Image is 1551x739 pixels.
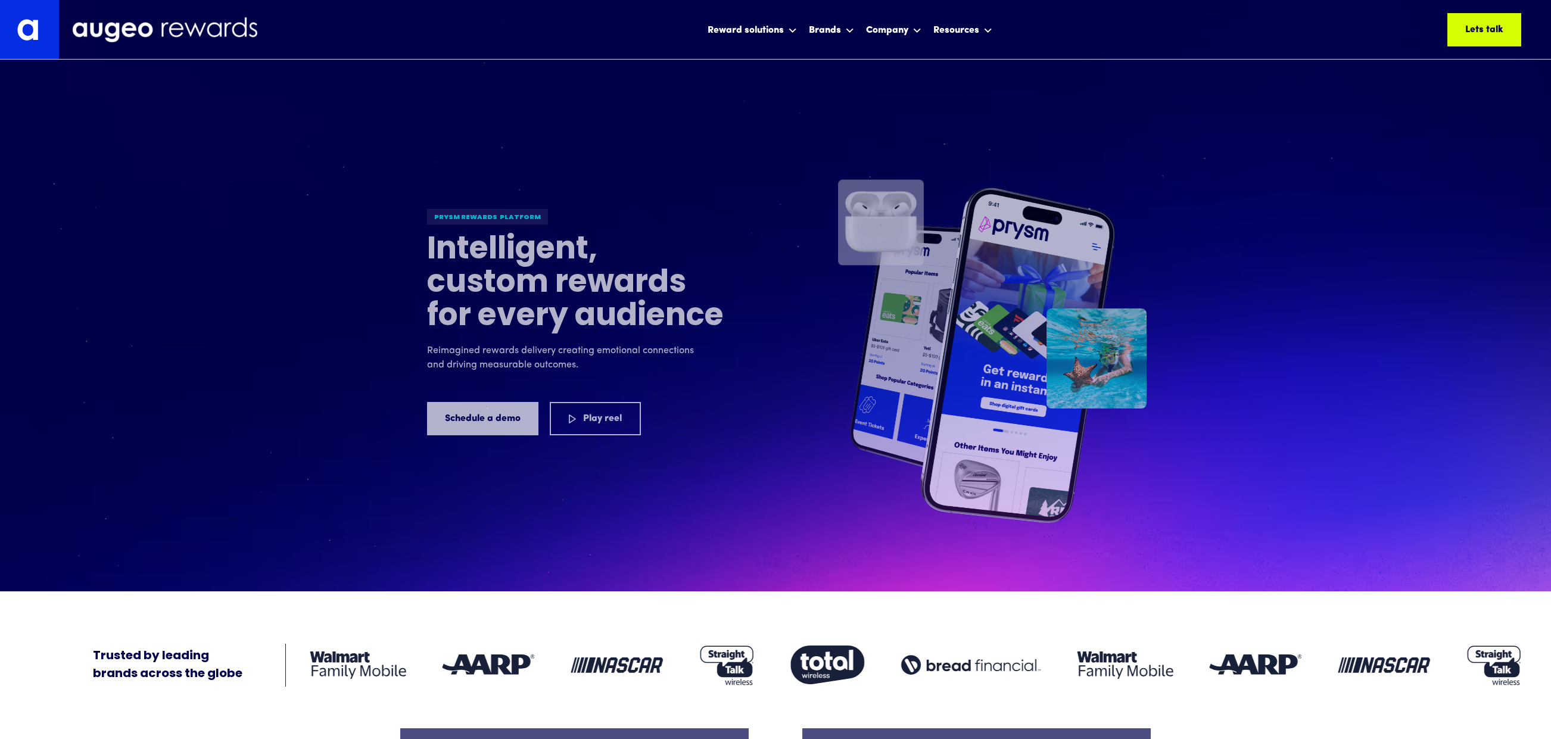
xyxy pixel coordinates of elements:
[93,647,242,683] div: Trusted by leading brands across the globe
[427,209,548,224] div: Prysm Rewards platform
[705,14,800,45] div: Reward solutions
[427,344,701,372] p: Reimagined rewards delivery creating emotional connections and driving measurable outcomes.
[550,402,641,435] a: Play reel
[930,14,995,45] div: Resources
[866,23,908,38] div: Company
[708,23,784,38] div: Reward solutions
[427,234,725,334] h1: Intelligent, custom rewards for every audience
[1447,13,1521,46] a: Lets talk
[933,23,979,38] div: Resources
[809,23,841,38] div: Brands
[863,14,924,45] div: Company
[806,14,857,45] div: Brands
[427,402,538,435] a: Schedule a demo
[310,651,406,679] img: Client logo: Walmart Family Mobile
[1077,651,1173,679] img: Client logo: Walmart Family Mobile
